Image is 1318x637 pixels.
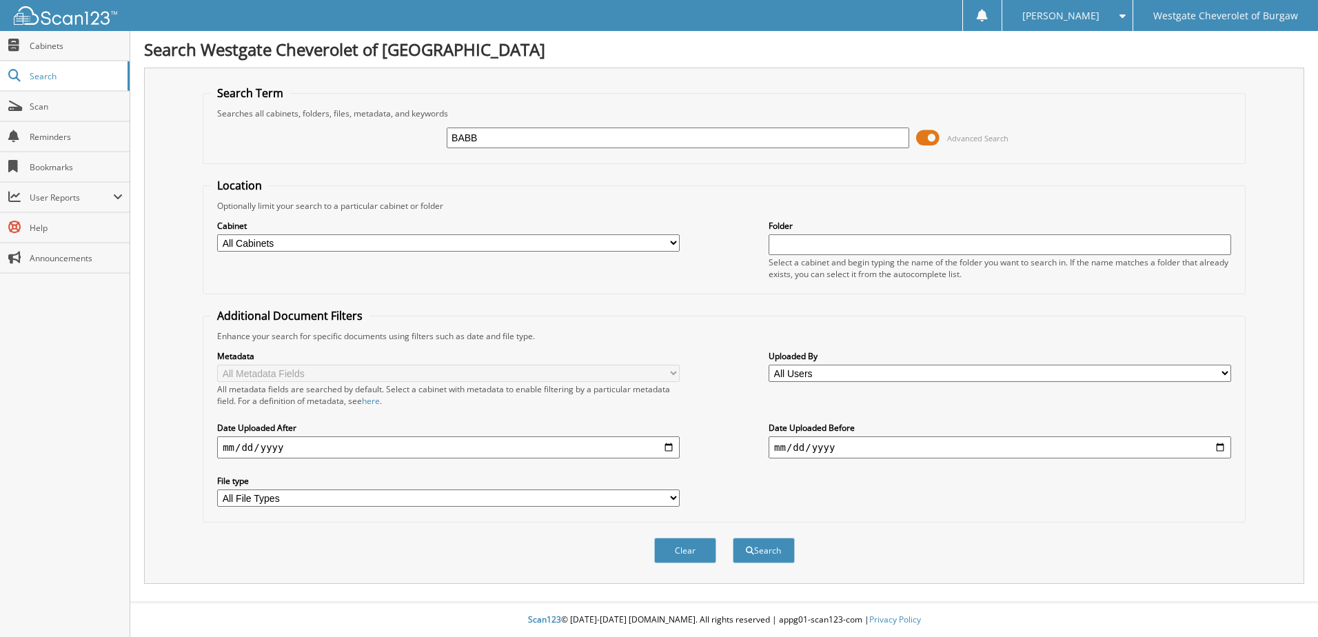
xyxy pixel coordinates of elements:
[769,256,1231,280] div: Select a cabinet and begin typing the name of the folder you want to search in. If the name match...
[528,614,561,625] span: Scan123
[30,131,123,143] span: Reminders
[30,40,123,52] span: Cabinets
[769,422,1231,434] label: Date Uploaded Before
[210,200,1238,212] div: Optionally limit your search to a particular cabinet or folder
[869,614,921,625] a: Privacy Policy
[210,108,1238,119] div: Searches all cabinets, folders, files, metadata, and keywords
[769,220,1231,232] label: Folder
[217,383,680,407] div: All metadata fields are searched by default. Select a cabinet with metadata to enable filtering b...
[1022,12,1099,20] span: [PERSON_NAME]
[30,252,123,264] span: Announcements
[217,422,680,434] label: Date Uploaded After
[14,6,117,25] img: scan123-logo-white.svg
[210,330,1238,342] div: Enhance your search for specific documents using filters such as date and file type.
[217,220,680,232] label: Cabinet
[210,178,269,193] legend: Location
[210,85,290,101] legend: Search Term
[1249,571,1318,637] iframe: Chat Widget
[30,161,123,173] span: Bookmarks
[30,222,123,234] span: Help
[217,475,680,487] label: File type
[769,436,1231,458] input: end
[130,603,1318,637] div: © [DATE]-[DATE] [DOMAIN_NAME]. All rights reserved | appg01-scan123-com |
[733,538,795,563] button: Search
[654,538,716,563] button: Clear
[947,133,1008,143] span: Advanced Search
[30,192,113,203] span: User Reports
[30,101,123,112] span: Scan
[210,308,369,323] legend: Additional Document Filters
[30,70,121,82] span: Search
[217,436,680,458] input: start
[1153,12,1298,20] span: Westgate Cheverolet of Burgaw
[769,350,1231,362] label: Uploaded By
[144,38,1304,61] h1: Search Westgate Cheverolet of [GEOGRAPHIC_DATA]
[362,395,380,407] a: here
[217,350,680,362] label: Metadata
